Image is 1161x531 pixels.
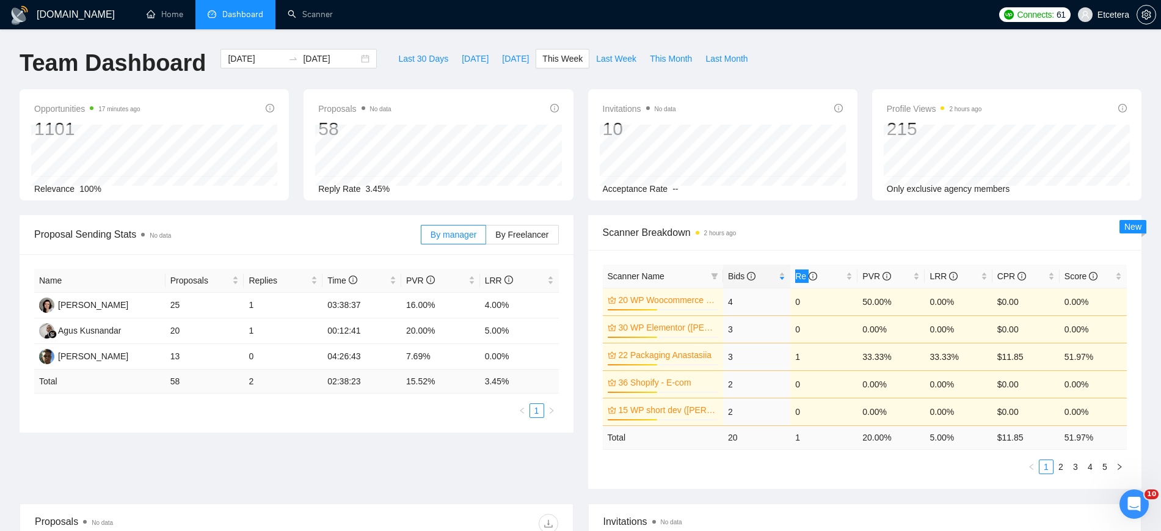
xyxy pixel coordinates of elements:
[20,49,206,78] h1: Team Dashboard
[1083,460,1097,474] li: 4
[790,288,857,315] td: 0
[401,370,480,394] td: 15.52 %
[244,370,322,394] td: 2
[48,330,57,339] img: gigradar-bm.png
[288,9,333,20] a: searchScanner
[455,49,495,68] button: [DATE]
[857,398,925,425] td: 0.00%
[795,271,817,281] span: Re
[58,298,128,312] div: [PERSON_NAME]
[322,344,401,370] td: 04:26:43
[925,343,992,370] td: 33.33%
[723,370,790,398] td: 2
[1137,10,1156,20] a: setting
[608,351,616,359] span: crown
[222,9,263,20] span: Dashboard
[366,184,390,194] span: 3.45%
[530,404,544,417] a: 1
[1083,460,1097,474] a: 4
[608,406,616,414] span: crown
[536,49,589,68] button: This Week
[1057,8,1066,21] span: 61
[398,52,448,65] span: Last 30 Days
[480,370,559,394] td: 3.45 %
[862,271,891,281] span: PVR
[370,106,391,112] span: No data
[98,106,140,112] time: 17 minutes ago
[608,378,616,387] span: crown
[58,350,128,363] div: [PERSON_NAME]
[925,288,992,315] td: 0.00%
[619,293,716,307] a: 20 WP Woocommerce ([PERSON_NAME])
[619,321,716,334] a: 30 WP Elementor ([PERSON_NAME])
[1039,460,1053,474] a: 1
[708,267,721,285] span: filter
[318,101,391,116] span: Proposals
[166,370,244,394] td: 58
[1098,460,1112,474] a: 5
[619,376,716,389] a: 36 Shopify - E-com
[1004,10,1014,20] img: upwork-logo.png
[266,104,274,112] span: info-circle
[723,398,790,425] td: 2
[1068,460,1083,474] li: 3
[603,117,676,141] div: 10
[406,276,435,285] span: PVR
[228,52,283,65] input: Start date
[1137,5,1156,24] button: setting
[992,370,1060,398] td: $0.00
[1017,8,1054,21] span: Connects:
[208,10,216,18] span: dashboard
[925,370,992,398] td: 0.00%
[603,514,1127,529] span: Invitations
[608,271,664,281] span: Scanner Name
[1024,460,1039,474] li: Previous Page
[1112,460,1127,474] li: Next Page
[318,184,360,194] span: Reply Rate
[147,9,183,20] a: homeHome
[809,272,817,280] span: info-circle
[515,403,530,418] li: Previous Page
[723,315,790,343] td: 3
[349,276,357,284] span: info-circle
[462,52,489,65] span: [DATE]
[166,344,244,370] td: 13
[699,49,754,68] button: Last Month
[887,117,982,141] div: 215
[857,288,925,315] td: 50.00%
[542,52,583,65] span: This Week
[39,323,54,339] img: AK
[1124,222,1141,232] span: New
[1089,272,1097,280] span: info-circle
[650,52,692,65] span: This Month
[790,425,857,449] td: 1
[661,519,682,526] span: No data
[1060,343,1127,370] td: 51.97%
[480,293,559,318] td: 4.00%
[992,315,1060,343] td: $0.00
[544,403,559,418] button: right
[519,407,526,414] span: left
[322,370,401,394] td: 02:38:23
[401,318,480,344] td: 20.00%
[992,288,1060,315] td: $0.00
[704,230,737,236] time: 2 hours ago
[1145,489,1159,499] span: 10
[502,52,529,65] span: [DATE]
[643,49,699,68] button: This Month
[480,318,559,344] td: 5.00%
[249,274,308,287] span: Replies
[949,272,958,280] span: info-circle
[1060,315,1127,343] td: 0.00%
[1112,460,1127,474] button: right
[857,370,925,398] td: 0.00%
[1081,10,1090,19] span: user
[34,269,166,293] th: Name
[322,293,401,318] td: 03:38:37
[1060,425,1127,449] td: 51.97 %
[318,117,391,141] div: 58
[925,315,992,343] td: 0.00%
[608,296,616,304] span: crown
[589,49,643,68] button: Last Week
[288,54,298,64] span: swap-right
